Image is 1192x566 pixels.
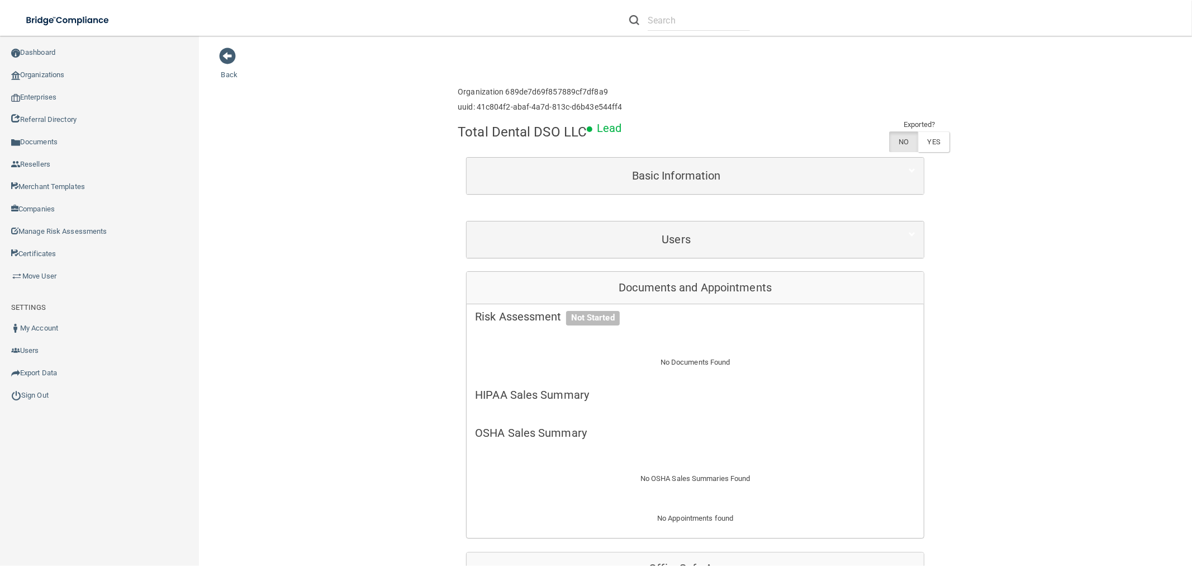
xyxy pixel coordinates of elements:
img: icon-documents.8dae5593.png [11,138,20,147]
a: Users [475,227,915,252]
img: enterprise.0d942306.png [11,94,20,102]
a: Back [221,57,238,79]
h6: uuid: 41c804f2-abaf-4a7d-813c-d6b43e544ff4 [458,103,622,111]
img: bridge_compliance_login_screen.278c3ca4.svg [17,9,120,32]
img: briefcase.64adab9b.png [11,271,22,282]
img: ic_dashboard_dark.d01f4a41.png [11,49,20,58]
label: SETTINGS [11,301,46,314]
input: Search [648,10,750,31]
img: ic_power_dark.7ecde6b1.png [11,390,21,400]
img: icon-users.e205127d.png [11,346,20,355]
div: No OSHA Sales Summaries Found [467,459,924,499]
div: No Documents Found [467,342,924,383]
div: No Appointments found [467,512,924,539]
h4: Total Dental DSO LLC [458,125,587,139]
h5: Basic Information [475,169,877,182]
img: ic_reseller.de258add.png [11,160,20,169]
img: ic-search.3b580494.png [629,15,639,25]
img: organization-icon.f8decf85.png [11,71,20,80]
h5: Risk Assessment [475,310,915,323]
h6: Organization 689de7d69f857889cf7df8a9 [458,88,622,96]
h5: HIPAA Sales Summary [475,389,915,401]
a: Basic Information [475,163,915,188]
label: YES [918,131,949,152]
label: NO [889,131,918,152]
iframe: Drift Widget Chat Controller [1000,488,1179,531]
p: Lead [597,118,621,139]
td: Exported? [889,118,949,131]
img: ic_user_dark.df1a06c3.png [11,324,20,333]
span: Not Started [566,311,620,326]
h5: Users [475,233,877,246]
div: Documents and Appointments [467,272,924,304]
img: icon-export.b9366987.png [11,369,20,378]
h5: OSHA Sales Summary [475,427,915,439]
